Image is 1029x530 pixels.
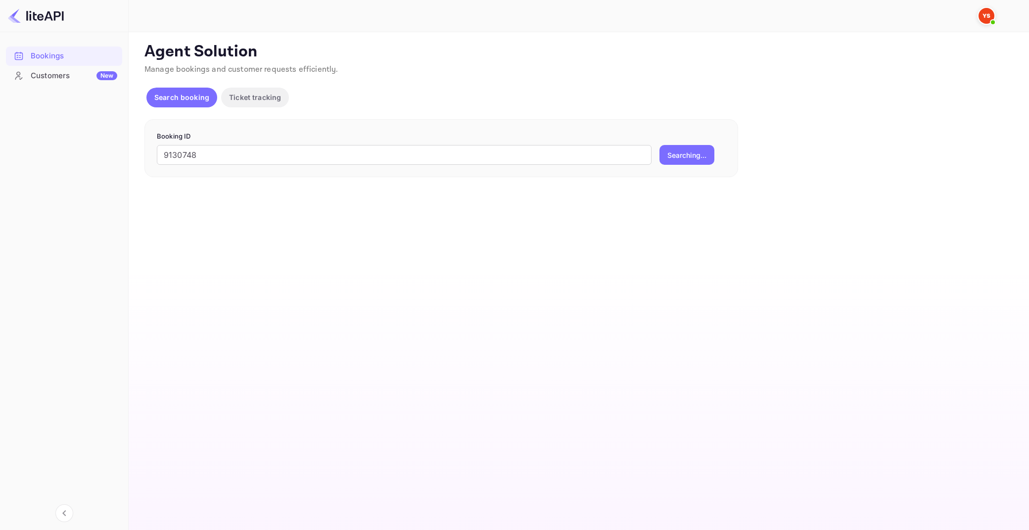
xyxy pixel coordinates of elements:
p: Search booking [154,92,209,102]
p: Agent Solution [144,42,1011,62]
img: LiteAPI logo [8,8,64,24]
div: New [96,71,117,80]
div: CustomersNew [6,66,122,86]
p: Booking ID [157,132,726,142]
a: CustomersNew [6,66,122,85]
img: Yandex Support [979,8,994,24]
p: Ticket tracking [229,92,281,102]
div: Customers [31,70,117,82]
a: Bookings [6,47,122,65]
div: Bookings [6,47,122,66]
button: Collapse navigation [55,504,73,522]
button: Searching... [659,145,714,165]
input: Enter Booking ID (e.g., 63782194) [157,145,652,165]
div: Bookings [31,50,117,62]
span: Manage bookings and customer requests efficiently. [144,64,338,75]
